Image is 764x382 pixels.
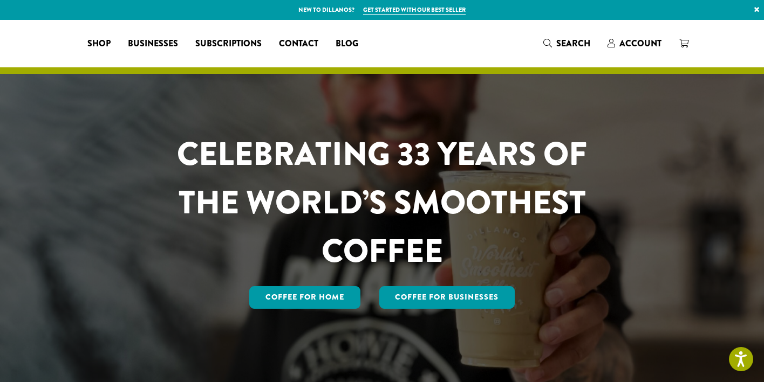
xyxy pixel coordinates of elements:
[79,35,119,52] a: Shop
[128,37,178,51] span: Businesses
[145,130,619,275] h1: CELEBRATING 33 YEARS OF THE WORLD’S SMOOTHEST COFFEE
[87,37,111,51] span: Shop
[556,37,590,50] span: Search
[619,37,661,50] span: Account
[336,37,358,51] span: Blog
[363,5,466,15] a: Get started with our best seller
[535,34,599,52] a: Search
[249,286,360,309] a: Coffee for Home
[279,37,318,51] span: Contact
[379,286,515,309] a: Coffee For Businesses
[195,37,262,51] span: Subscriptions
